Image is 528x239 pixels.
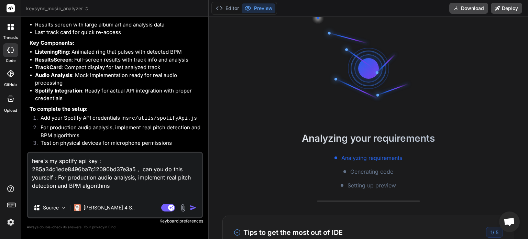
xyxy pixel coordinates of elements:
img: settings [5,216,16,228]
span: Setting up preview [348,181,396,189]
span: keysync_music_analyzer [26,5,89,12]
strong: ListeningRing [35,48,69,55]
img: Claude 4 Sonnet [74,204,81,211]
h3: Tips to get the most out of IDE [234,227,343,238]
span: 1 [491,229,493,235]
li: : Mock implementation ready for real audio processing [35,72,202,87]
strong: ResultsScreen [35,56,71,63]
h2: Analyzing your requirements [209,131,528,145]
strong: Spotify Integration [35,87,82,94]
li: Last track card for quick re-access [35,29,202,36]
textarea: here's my spotify api key : 285a34d1ede8496ba7c12090bd37e3a5 , can you do this yourself : For pro... [28,153,202,198]
strong: TrackCard [35,64,62,70]
span: privacy [92,225,104,229]
img: Pick Models [61,205,67,211]
p: Source [43,204,59,211]
label: threads [3,35,18,41]
li: For production audio analysis, implement real pitch detection and BPM algorithms [35,124,202,139]
li: Results screen with large album art and analysis data [35,21,202,29]
button: Editor [213,3,242,13]
li: : Ready for actual API integration with proper credentials [35,87,202,102]
p: Keyboard preferences [27,218,203,224]
div: / [486,227,503,238]
li: : Compact display for last analyzed track [35,64,202,72]
span: Analyzing requirements [341,154,402,162]
li: : Animated ring that pulses with detected BPM [35,48,202,56]
strong: Key Components: [30,40,74,46]
button: Download [449,3,488,14]
label: GitHub [4,82,17,88]
p: [PERSON_NAME] 4 S.. [84,204,135,211]
code: src/utils/spotifyApi.js [126,116,197,121]
p: Always double-check its answers. Your in Bind [27,224,203,230]
span: 5 [496,229,498,235]
strong: Audio Analysis [35,72,72,78]
li: Test on physical devices for microphone permissions [35,139,202,149]
label: code [6,58,15,64]
button: Deploy [491,3,522,14]
strong: To complete the setup: [30,106,88,112]
button: Preview [242,3,275,13]
li: Add your Spotify API credentials in [35,114,202,124]
img: icon [190,204,197,211]
img: attachment [179,204,187,212]
li: : Full-screen results with track info and analysis [35,56,202,64]
span: Generating code [350,167,393,176]
a: Open chat [499,211,520,232]
label: Upload [4,108,17,113]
